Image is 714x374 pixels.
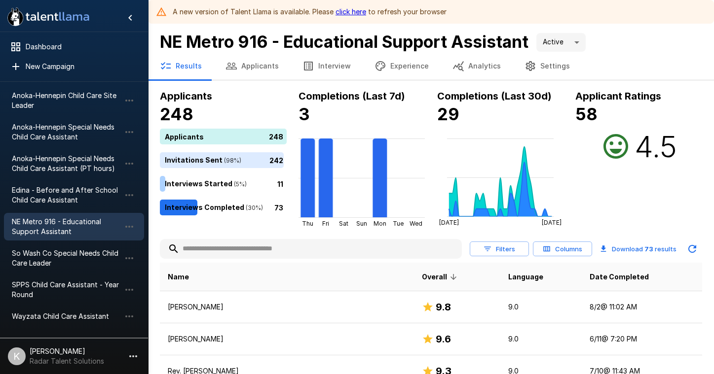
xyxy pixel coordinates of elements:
b: NE Metro 916 - Educational Support Assistant [160,32,528,52]
b: Completions (Last 7d) [299,90,405,102]
h6: 9.6 [436,331,451,347]
tspan: Tue [392,220,403,227]
p: 248 [269,131,283,141]
button: Updated Today - 6:50 AM [682,239,702,259]
b: 58 [575,104,598,124]
div: A new version of Talent Llama is available. Please to refresh your browser [173,3,447,21]
button: Experience [363,52,441,80]
div: Active [536,33,586,52]
button: Settings [513,52,582,80]
button: Analytics [441,52,513,80]
h2: 4.5 [635,129,677,164]
tspan: Thu [302,220,313,227]
h6: 9.8 [436,299,451,315]
b: 248 [160,104,193,124]
a: click here [336,7,366,16]
span: Overall [422,271,460,283]
p: 11 [277,178,283,189]
b: Applicants [160,90,212,102]
span: Name [168,271,189,283]
tspan: Fri [322,220,329,227]
button: Applicants [214,52,291,80]
button: Interview [291,52,363,80]
p: [PERSON_NAME] [168,334,406,344]
tspan: Sun [356,220,367,227]
p: 9.0 [508,334,574,344]
td: 6/11 @ 7:20 PM [582,323,702,355]
button: Columns [533,241,592,257]
p: 242 [269,155,283,165]
b: 73 [644,245,653,253]
b: 3 [299,104,310,124]
button: Download 73 results [596,239,680,259]
span: Language [508,271,543,283]
b: Completions (Last 30d) [437,90,552,102]
td: 8/2 @ 11:02 AM [582,291,702,323]
tspan: [DATE] [542,219,562,227]
span: Date Completed [590,271,649,283]
tspan: Wed [410,220,422,227]
button: Results [148,52,214,80]
p: [PERSON_NAME] [168,302,406,312]
tspan: Mon [374,220,386,227]
tspan: [DATE] [439,219,458,227]
b: 29 [437,104,459,124]
button: Filters [470,241,529,257]
tspan: Sat [339,220,348,227]
p: 73 [274,202,283,212]
p: 9.0 [508,302,574,312]
b: Applicant Ratings [575,90,661,102]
